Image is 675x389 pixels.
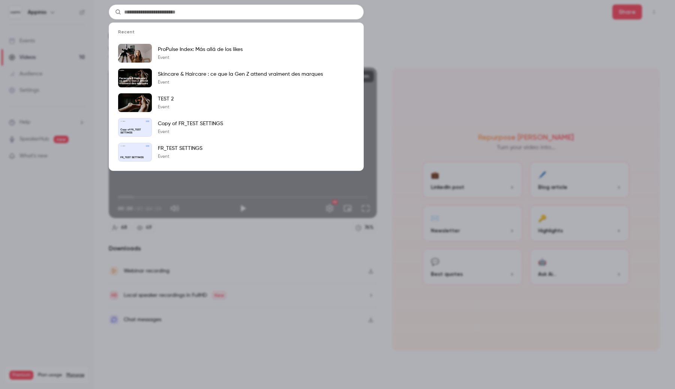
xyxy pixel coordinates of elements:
[120,145,122,147] img: FR_TEST SETTINGS
[158,70,323,78] p: Skincare & Haircare : ce que la Gen Z attend vraiment des marques
[158,129,223,135] p: Event
[123,121,125,122] p: Appinio
[158,145,202,152] p: FR_TEST SETTINGS
[118,69,152,87] img: Skincare & Haircare : ce que la Gen Z attend vraiment des marques
[120,120,122,122] img: Copy of FR_TEST SETTINGS
[158,79,323,85] p: Event
[145,120,150,122] span: [DATE]
[145,145,150,147] span: [DATE]
[118,93,152,112] img: TEST 2
[158,95,174,103] p: TEST 2
[120,156,150,159] p: FR_TEST SETTINGS
[158,104,174,110] p: Event
[158,154,202,160] p: Event
[109,29,363,41] li: Recent
[158,120,223,127] p: Copy of FR_TEST SETTINGS
[158,46,243,53] p: ProPulse Index: Más allá de los likes
[158,55,243,61] p: Event
[120,129,150,135] p: Copy of FR_TEST SETTINGS
[118,44,152,63] img: ProPulse Index: Más allá de los likes
[123,145,125,147] p: Appinio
